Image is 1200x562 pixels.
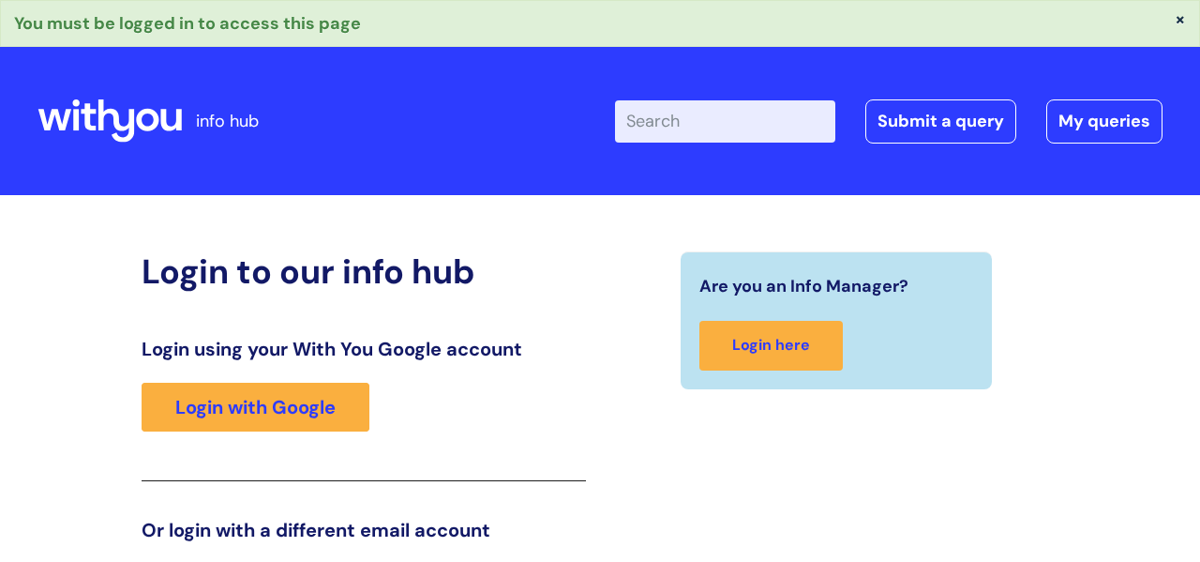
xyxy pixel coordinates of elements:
input: Search [615,100,835,142]
h3: Login using your With You Google account [142,338,586,360]
a: Submit a query [865,99,1016,143]
h3: Or login with a different email account [142,519,586,541]
a: Login here [699,321,843,371]
h2: Login to our info hub [142,251,586,292]
a: Login with Google [142,383,369,432]
p: info hub [196,106,259,136]
button: × [1175,10,1186,27]
a: My queries [1046,99,1162,143]
span: Are you an Info Manager? [699,271,908,301]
